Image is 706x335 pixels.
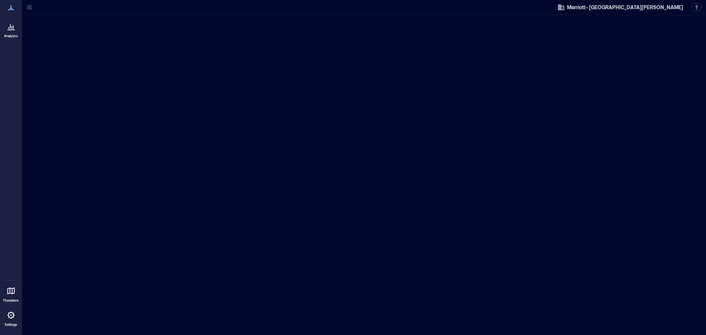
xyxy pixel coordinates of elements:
[2,306,20,329] a: Settings
[5,322,17,327] p: Settings
[555,1,685,13] button: Marriott- [GEOGRAPHIC_DATA][PERSON_NAME]
[567,4,683,11] span: Marriott- [GEOGRAPHIC_DATA][PERSON_NAME]
[2,18,20,40] a: Analytics
[3,298,19,303] p: Floorplans
[4,34,18,38] p: Analytics
[1,282,21,305] a: Floorplans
